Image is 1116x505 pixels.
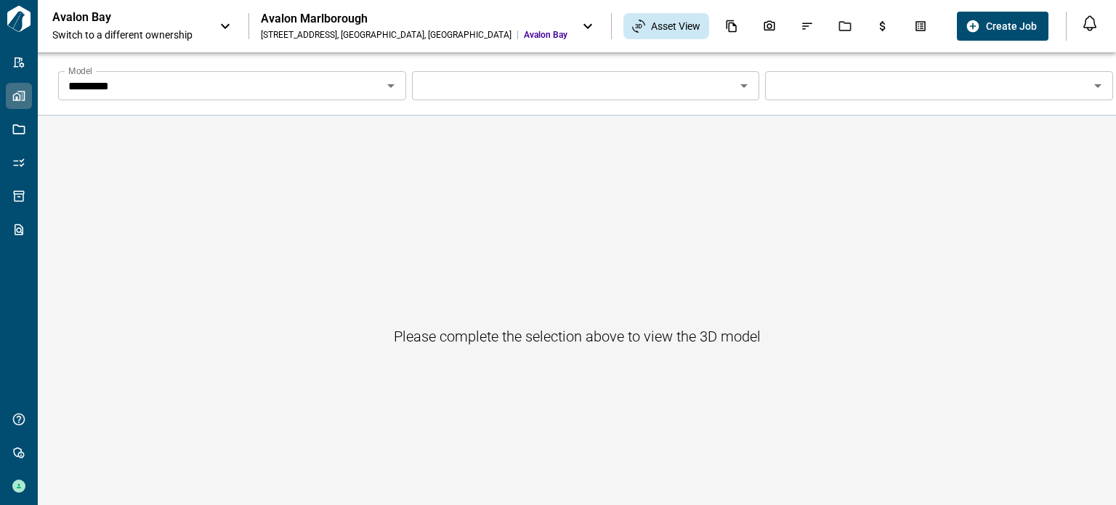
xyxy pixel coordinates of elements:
div: Takeoff Center [905,14,936,39]
span: Asset View [651,19,700,33]
div: Documents [716,14,747,39]
button: Open [381,76,401,96]
span: Switch to a different ownership [52,28,205,42]
div: Asset View [623,13,709,39]
button: Open [1088,76,1108,96]
div: [STREET_ADDRESS] , [GEOGRAPHIC_DATA] , [GEOGRAPHIC_DATA] [261,29,511,41]
div: Issues & Info [792,14,822,39]
button: Create Job [957,12,1048,41]
div: Jobs [830,14,860,39]
p: Avalon Bay [52,10,183,25]
button: Open [734,76,754,96]
span: Avalon Bay [524,29,567,41]
div: Budgets [868,14,898,39]
div: Avalon Marlborough [261,12,567,26]
span: Create Job [986,19,1037,33]
h6: Please complete the selection above to view the 3D model [394,325,761,348]
div: Photos [754,14,785,39]
button: Open notification feed [1078,12,1101,35]
label: Model [68,65,92,77]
